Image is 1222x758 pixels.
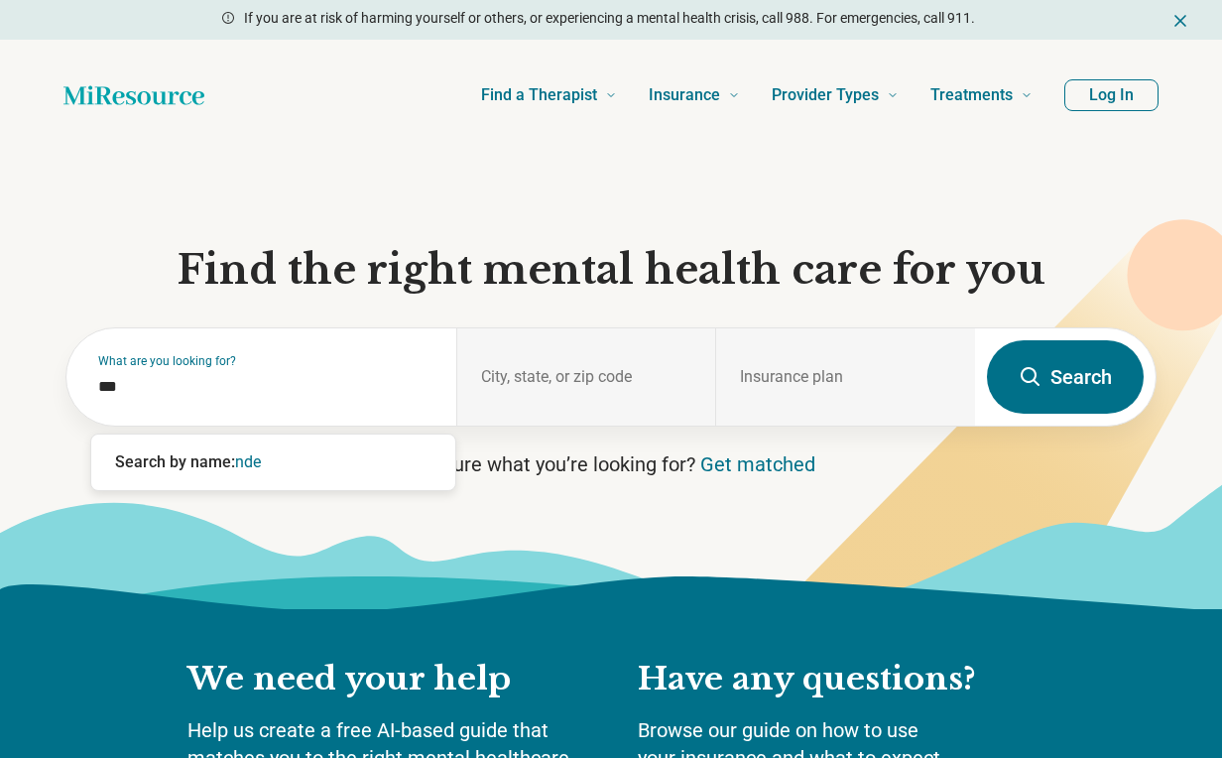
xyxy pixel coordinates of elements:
label: What are you looking for? [98,355,432,367]
h2: We need your help [187,659,598,700]
h1: Find the right mental health care for you [65,244,1157,296]
span: Provider Types [772,81,879,109]
span: Find a Therapist [481,81,597,109]
h2: Have any questions? [638,659,1035,700]
span: Insurance [649,81,720,109]
span: Search by name: [115,452,235,471]
div: Suggestions [91,435,455,490]
button: Log In [1064,79,1159,111]
p: Not sure what you’re looking for? [65,450,1157,478]
button: Search [987,340,1144,414]
button: Dismiss [1170,8,1190,32]
p: If you are at risk of harming yourself or others, or experiencing a mental health crisis, call 98... [244,8,975,29]
a: Get matched [700,452,815,476]
span: nde [235,452,261,471]
a: Home page [63,75,204,115]
span: Treatments [930,81,1013,109]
